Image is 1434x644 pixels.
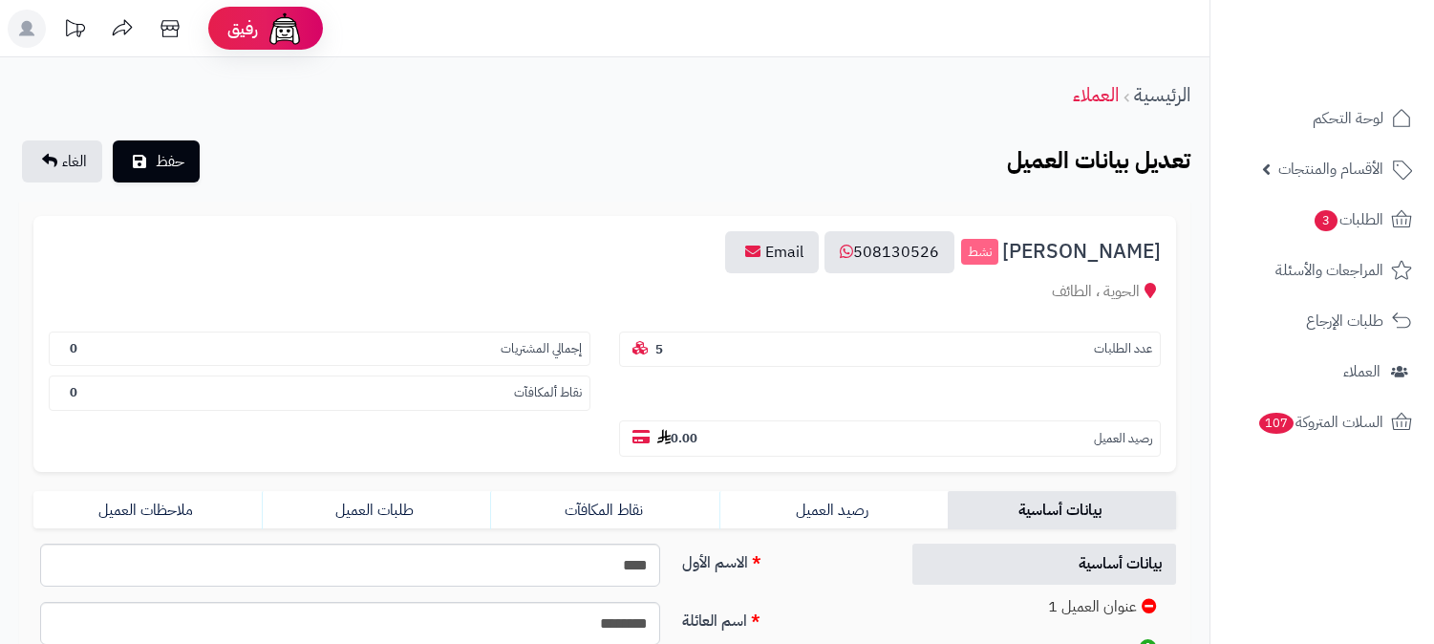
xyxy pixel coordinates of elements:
a: الرئيسية [1134,80,1190,109]
a: طلبات الإرجاع [1222,298,1423,344]
small: نشط [961,239,998,266]
span: الأقسام والمنتجات [1278,156,1383,182]
a: Email [725,231,819,273]
b: 0 [70,339,77,357]
label: اسم العائلة [674,602,890,633]
img: logo-2.png [1304,49,1416,89]
a: الغاء [22,140,102,182]
a: نقاط المكافآت [490,491,718,529]
span: 3 [1315,210,1338,231]
button: حفظ [113,140,200,182]
span: 107 [1259,413,1294,434]
small: نقاط ألمكافآت [514,384,582,402]
b: 5 [655,340,663,358]
small: عدد الطلبات [1094,340,1152,358]
small: رصيد العميل [1094,430,1152,448]
a: العملاء [1222,349,1423,395]
a: تحديثات المنصة [51,10,98,53]
a: الطلبات3 [1222,197,1423,243]
a: بيانات أساسية [948,491,1176,529]
span: المراجعات والأسئلة [1275,257,1383,284]
span: لوحة التحكم [1313,105,1383,132]
div: الحوية ، الطائف [49,281,1161,303]
span: حفظ [156,150,184,173]
span: [PERSON_NAME] [1002,241,1161,263]
a: السلات المتروكة107 [1222,399,1423,445]
a: رصيد العميل [719,491,948,529]
span: الطلبات [1313,206,1383,233]
a: ملاحظات العميل [33,491,262,529]
a: عنوان العميل 1 [912,587,1177,628]
b: 0.00 [657,429,697,447]
span: الغاء [62,150,87,173]
a: المراجعات والأسئلة [1222,247,1423,293]
span: السلات المتروكة [1257,409,1383,436]
a: 508130526 [824,231,954,273]
span: رفيق [227,17,258,40]
b: تعديل بيانات العميل [1007,143,1190,178]
a: العملاء [1073,80,1119,109]
b: 0 [70,383,77,401]
img: ai-face.png [266,10,304,48]
a: بيانات أساسية [912,544,1177,585]
label: الاسم الأول [674,544,890,574]
span: العملاء [1343,358,1380,385]
a: لوحة التحكم [1222,96,1423,141]
a: طلبات العميل [262,491,490,529]
small: إجمالي المشتريات [501,340,582,358]
span: طلبات الإرجاع [1306,308,1383,334]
